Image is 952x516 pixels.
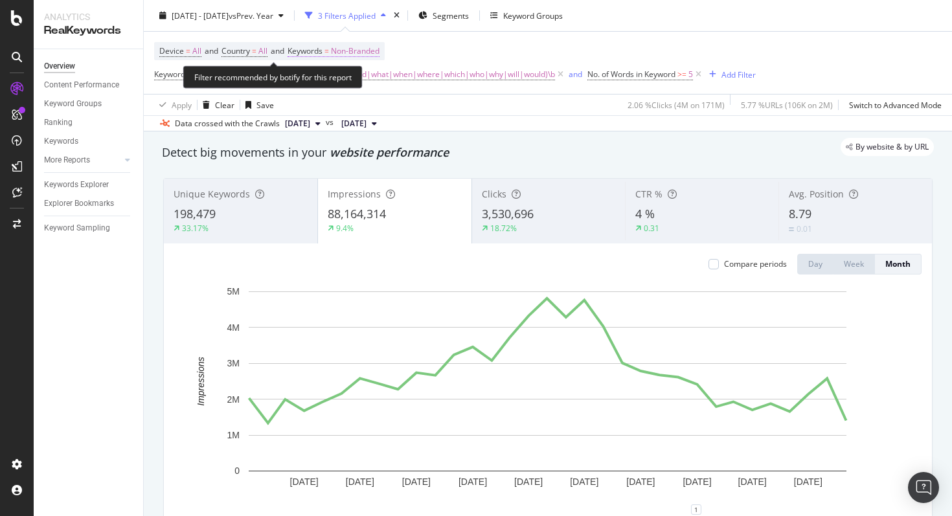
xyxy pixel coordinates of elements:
div: Keyword Groups [44,97,102,111]
div: Overview [44,60,75,73]
button: Switch to Advanced Mode [844,95,942,115]
span: Non-Branded [331,42,380,60]
span: = [252,45,256,56]
span: Segments [433,10,469,21]
div: Ranking [44,116,73,129]
div: and [569,69,582,80]
span: 4 % [635,206,655,221]
text: [DATE] [459,477,487,487]
div: Save [256,99,274,110]
div: 33.17% [182,223,209,234]
span: 3,530,696 [482,206,534,221]
text: 5M [227,286,240,297]
span: 2025 Sep. 1st [285,118,310,129]
div: Day [808,258,822,269]
button: Apply [154,95,192,115]
text: [DATE] [794,477,822,487]
div: 0.01 [797,223,812,234]
span: Device [159,45,184,56]
text: [DATE] [514,477,543,487]
img: Equal [789,227,794,231]
a: Keyword Groups [44,97,134,111]
text: 2M [227,394,240,405]
div: Keywords Explorer [44,178,109,192]
button: Day [797,254,833,275]
div: Filter recommended by botify for this report [183,66,363,89]
text: [DATE] [683,477,711,487]
div: Keyword Groups [503,10,563,21]
a: Content Performance [44,78,134,92]
button: Month [875,254,922,275]
span: vs [326,117,336,128]
span: >= [677,69,686,80]
text: [DATE] [402,477,431,487]
button: Save [240,95,274,115]
button: [DATE] [336,116,382,131]
div: Week [844,258,864,269]
span: 198,479 [174,206,216,221]
div: Analytics [44,10,133,23]
button: Week [833,254,875,275]
text: 1M [227,430,240,440]
span: Clicks [482,188,506,200]
text: 4M [227,322,240,333]
text: 3M [227,358,240,368]
span: By website & by URL [856,143,929,151]
div: Content Performance [44,78,119,92]
a: Keyword Sampling [44,221,134,235]
span: All [192,42,201,60]
div: More Reports [44,153,90,167]
span: Impressions [328,188,381,200]
svg: A chart. [174,285,922,510]
div: Open Intercom Messenger [908,472,939,503]
div: RealKeywords [44,23,133,38]
text: [DATE] [290,477,319,487]
span: 2024 Sep. 1st [341,118,367,129]
button: Keyword Groups [485,5,568,26]
span: CTR % [635,188,663,200]
span: 88,164,314 [328,206,386,221]
text: [DATE] [570,477,598,487]
span: Unique Keywords [174,188,250,200]
button: Add Filter [704,67,756,82]
text: [DATE] [346,477,374,487]
span: and [205,45,218,56]
text: [DATE] [626,477,655,487]
span: 8.79 [789,206,811,221]
span: Keywords [288,45,323,56]
button: Clear [198,95,234,115]
div: 0.31 [644,223,659,234]
div: Apply [172,99,192,110]
span: All [258,42,267,60]
span: [DATE] - [DATE] [172,10,229,21]
a: More Reports [44,153,121,167]
div: Keyword Sampling [44,221,110,235]
span: vs Prev. Year [229,10,273,21]
div: 2.06 % Clicks ( 4M on 171M ) [628,99,725,110]
a: Keywords [44,135,134,148]
div: Add Filter [721,69,756,80]
span: No. of Words in Keyword [587,69,675,80]
span: Keyword [154,69,185,80]
a: Ranking [44,116,134,129]
button: 3 Filters Applied [300,5,391,26]
span: = [324,45,329,56]
text: Impressions [196,357,206,405]
div: Keywords [44,135,78,148]
div: Compare periods [724,258,787,269]
div: Data crossed with the Crawls [175,118,280,129]
span: Country [221,45,250,56]
div: times [391,9,402,22]
a: Keywords Explorer [44,178,134,192]
span: \b(are|can|could|did|do|does|how|is|should|what|when|where|which|who|why|will|would)\b [194,65,555,84]
div: legacy label [841,138,934,156]
text: 0 [234,466,240,476]
div: Explorer Bookmarks [44,197,114,210]
text: [DATE] [738,477,767,487]
div: 5.77 % URLs ( 106K on 2M ) [741,99,833,110]
span: 5 [688,65,693,84]
div: 3 Filters Applied [318,10,376,21]
div: 9.4% [336,223,354,234]
button: [DATE] [280,116,326,131]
